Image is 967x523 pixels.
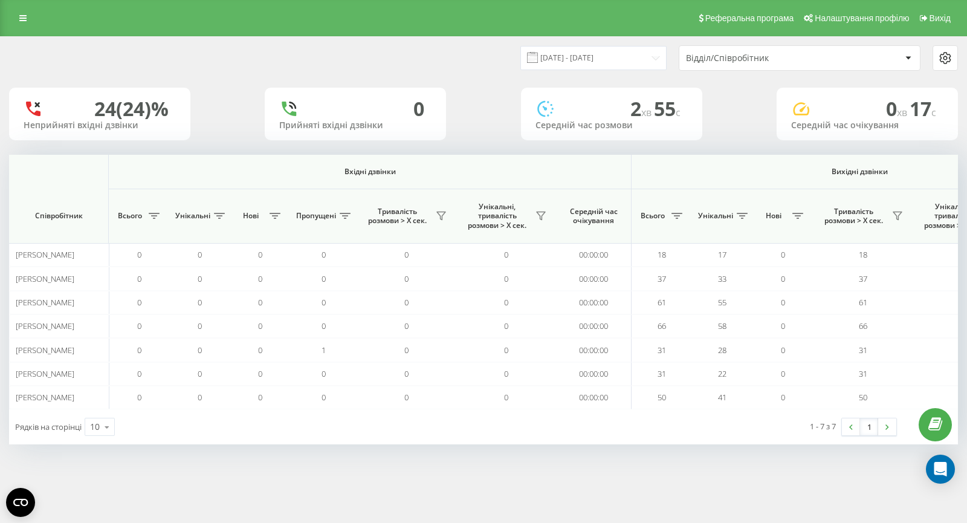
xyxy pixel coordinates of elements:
[504,320,508,331] span: 0
[910,96,936,122] span: 17
[676,106,681,119] span: c
[930,13,951,23] span: Вихід
[556,291,632,314] td: 00:00:00
[556,338,632,362] td: 00:00:00
[718,320,726,331] span: 58
[16,249,74,260] span: [PERSON_NAME]
[859,320,867,331] span: 66
[658,297,666,308] span: 61
[16,392,74,403] span: [PERSON_NAME]
[504,249,508,260] span: 0
[705,13,794,23] span: Реферальна програма
[16,297,74,308] span: [PERSON_NAME]
[322,297,326,308] span: 0
[198,368,202,379] span: 0
[94,97,169,120] div: 24 (24)%
[556,314,632,338] td: 00:00:00
[258,392,262,403] span: 0
[781,273,785,284] span: 0
[718,368,726,379] span: 22
[198,320,202,331] span: 0
[658,392,666,403] span: 50
[24,120,176,131] div: Неприйняті вхідні дзвінки
[791,120,943,131] div: Середній час очікування
[363,207,432,226] span: Тривалість розмови > Х сек.
[860,418,878,435] a: 1
[654,96,681,122] span: 55
[404,392,409,403] span: 0
[198,273,202,284] span: 0
[16,320,74,331] span: [PERSON_NAME]
[16,368,74,379] span: [PERSON_NAME]
[279,120,432,131] div: Прийняті вхідні дзвінки
[556,243,632,267] td: 00:00:00
[630,96,654,122] span: 2
[718,297,726,308] span: 55
[859,392,867,403] span: 50
[198,297,202,308] span: 0
[404,345,409,356] span: 0
[781,392,785,403] span: 0
[556,362,632,386] td: 00:00:00
[859,273,867,284] span: 37
[718,249,726,260] span: 17
[698,211,733,221] span: Унікальні
[137,297,141,308] span: 0
[322,249,326,260] span: 0
[90,421,100,433] div: 10
[6,488,35,517] button: Open CMP widget
[258,345,262,356] span: 0
[198,249,202,260] span: 0
[236,211,266,221] span: Нові
[175,211,210,221] span: Унікальні
[758,211,789,221] span: Нові
[322,345,326,356] span: 1
[258,249,262,260] span: 0
[413,97,424,120] div: 0
[137,345,141,356] span: 0
[658,368,666,379] span: 31
[565,207,622,226] span: Середній час очікування
[322,320,326,331] span: 0
[781,297,785,308] span: 0
[504,297,508,308] span: 0
[115,211,145,221] span: Всього
[859,345,867,356] span: 31
[258,368,262,379] span: 0
[15,421,82,432] span: Рядків на сторінці
[658,273,666,284] span: 37
[638,211,668,221] span: Всього
[859,368,867,379] span: 31
[16,273,74,284] span: [PERSON_NAME]
[859,249,867,260] span: 18
[504,345,508,356] span: 0
[859,297,867,308] span: 61
[819,207,888,226] span: Тривалість розмови > Х сек.
[718,392,726,403] span: 41
[462,202,532,230] span: Унікальні, тривалість розмови > Х сек.
[504,392,508,403] span: 0
[322,392,326,403] span: 0
[16,345,74,356] span: [PERSON_NAME]
[781,320,785,331] span: 0
[658,249,666,260] span: 18
[556,386,632,409] td: 00:00:00
[137,320,141,331] span: 0
[815,13,909,23] span: Налаштування профілю
[137,392,141,403] span: 0
[404,249,409,260] span: 0
[897,106,910,119] span: хв
[19,211,98,221] span: Співробітник
[322,368,326,379] span: 0
[504,273,508,284] span: 0
[686,53,830,63] div: Відділ/Співробітник
[658,345,666,356] span: 31
[718,345,726,356] span: 28
[404,320,409,331] span: 0
[926,455,955,484] div: Open Intercom Messenger
[198,345,202,356] span: 0
[556,267,632,290] td: 00:00:00
[535,120,688,131] div: Середній час розмови
[931,106,936,119] span: c
[404,273,409,284] span: 0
